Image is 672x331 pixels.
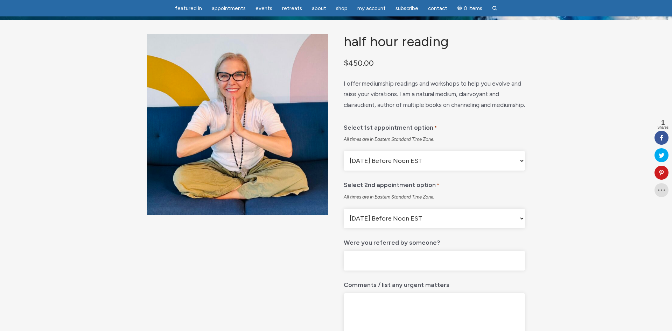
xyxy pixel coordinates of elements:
span: 1 [657,120,668,126]
span: Appointments [212,5,246,12]
span: featured in [175,5,202,12]
span: About [312,5,326,12]
label: Select 1st appointment option [344,119,437,134]
a: Cart0 items [453,1,486,15]
label: Were you referred by someone? [344,234,440,248]
label: Comments / list any urgent matters [344,276,449,290]
a: My Account [353,2,390,15]
span: My Account [357,5,386,12]
span: Shop [336,5,348,12]
span: $ [344,58,348,67]
div: All times are in Eastern Standard Time Zone. [344,194,525,200]
i: Cart [457,5,464,12]
a: Appointments [208,2,250,15]
a: Shop [332,2,352,15]
a: About [308,2,330,15]
p: I offer mediumship readings and workshops to help you evolve and raise your vibrations. I am a na... [344,78,525,110]
a: featured in [171,2,206,15]
span: Subscribe [395,5,418,12]
span: 0 items [464,6,482,11]
label: Select 2nd appointment option [344,176,439,191]
div: All times are in Eastern Standard Time Zone. [344,136,525,143]
a: Subscribe [391,2,422,15]
h1: Half Hour Reading [344,34,525,49]
img: Half Hour Reading [147,34,328,215]
a: Events [251,2,276,15]
a: Retreats [278,2,306,15]
span: Events [255,5,272,12]
span: Contact [428,5,447,12]
bdi: 450.00 [344,58,374,67]
a: Contact [424,2,451,15]
span: Retreats [282,5,302,12]
span: Shares [657,126,668,129]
